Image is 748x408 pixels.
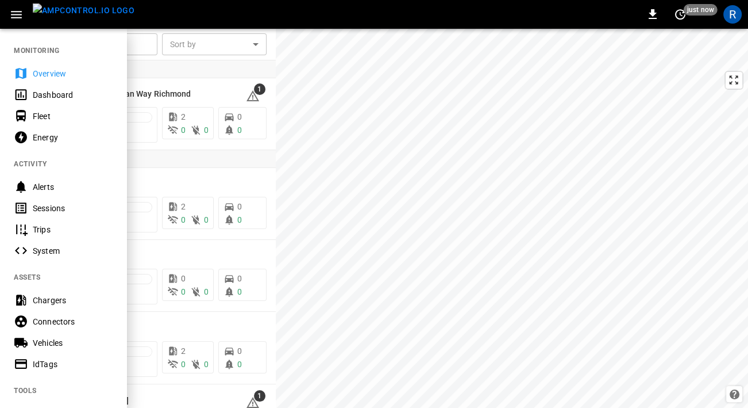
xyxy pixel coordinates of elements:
div: Overview [33,68,113,79]
div: profile-icon [723,5,742,24]
div: System [33,245,113,257]
div: Connectors [33,316,113,327]
div: Energy [33,132,113,143]
div: Dashboard [33,89,113,101]
div: Chargers [33,295,113,306]
img: ampcontrol.io logo [33,3,134,18]
span: just now [684,4,718,16]
div: Vehicles [33,337,113,349]
button: set refresh interval [671,5,689,24]
div: Alerts [33,181,113,193]
div: IdTags [33,359,113,370]
div: Sessions [33,203,113,214]
div: Fleet [33,110,113,122]
div: Trips [33,224,113,235]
